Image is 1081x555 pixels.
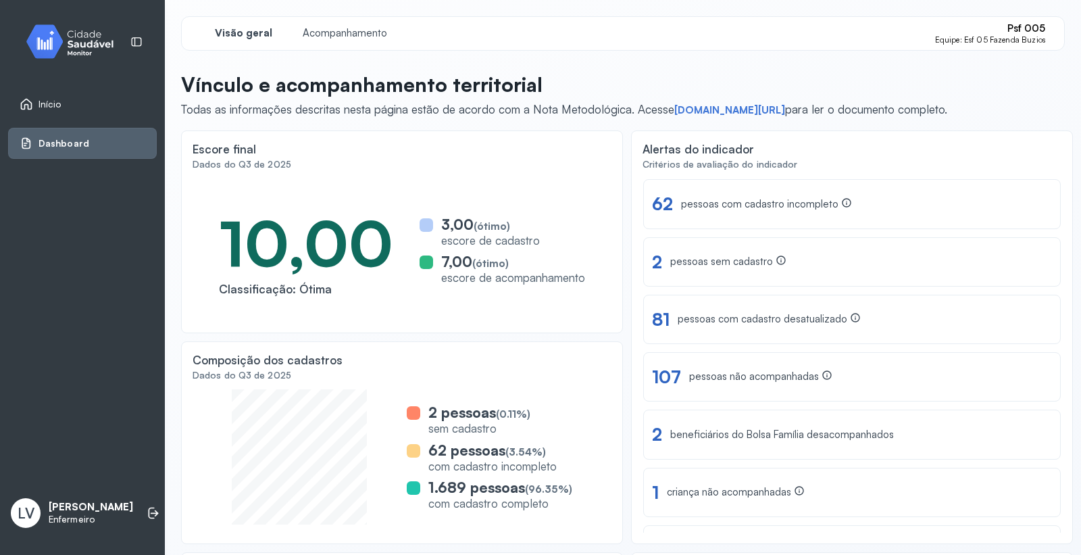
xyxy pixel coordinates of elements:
[652,366,681,387] div: 107
[474,220,510,233] span: (ótimo)
[667,485,805,500] div: criança não acompanhadas
[678,312,861,327] div: pessoas com cadastro desatualizado
[14,22,136,62] img: monitor.svg
[689,370,832,384] div: pessoas não acompanhadas
[181,102,947,116] span: Todas as informações descritas nesta página estão de acordo com a Nota Metodológica. Acesse para ...
[193,370,611,381] div: Dados do Q3 de 2025
[935,35,1045,45] span: Equipe: Esf 05 Fazenda Buzios
[652,424,662,445] div: 2
[18,504,34,522] span: LV
[643,142,754,156] div: Alertas do indicador
[670,255,786,269] div: pessoas sem cadastro
[428,404,530,421] div: 2 pessoas
[428,421,530,435] div: sem cadastro
[215,27,272,40] span: Visão geral
[219,204,393,282] div: 10,00
[441,233,540,247] div: escore de cadastro
[20,97,145,111] a: Início
[1007,22,1045,35] span: Psf 005
[428,479,572,496] div: 1.689 pessoas
[652,482,659,503] div: 1
[643,159,1061,170] div: Critérios de avaliação do indicador
[681,197,852,212] div: pessoas com cadastro incompleto
[441,253,585,270] div: 7,00
[39,138,89,149] span: Dashboard
[20,137,145,150] a: Dashboard
[193,142,256,156] div: Escore final
[441,270,585,285] div: escore de acompanhamento
[49,514,133,525] p: Enfermeiro
[49,501,133,514] p: [PERSON_NAME]
[652,193,673,214] div: 62
[505,445,546,458] span: (3.54%)
[525,483,572,496] span: (96.35%)
[472,257,509,270] span: (ótimo)
[652,251,662,272] div: 2
[674,103,785,117] a: [DOMAIN_NAME][URL]
[39,99,61,110] span: Início
[193,159,611,170] div: Dados do Q3 de 2025
[428,496,572,510] div: com cadastro completo
[428,441,557,459] div: 62 pessoas
[219,282,393,296] div: Classificação: Ótima
[652,309,670,330] div: 81
[670,429,894,441] div: beneficiários do Bolsa Família desacompanhados
[193,353,343,367] div: Composição dos cadastros
[428,459,557,473] div: com cadastro incompleto
[181,72,947,97] p: Vínculo e acompanhamento territorial
[303,27,387,40] span: Acompanhamento
[496,408,530,420] span: (0.11%)
[441,216,540,233] div: 3,00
